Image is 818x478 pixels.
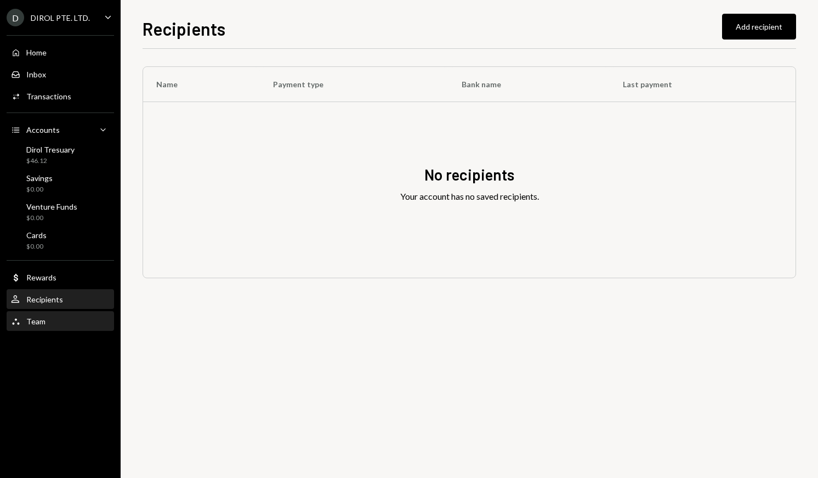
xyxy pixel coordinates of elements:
a: Accounts [7,120,114,139]
a: Team [7,311,114,331]
div: Team [26,317,46,326]
div: Transactions [26,92,71,101]
th: Name [143,67,260,102]
div: Your account has no saved recipients. [400,190,539,203]
a: Dirol Tresuary$46.12 [7,142,114,168]
div: Cards [26,230,47,240]
div: Savings [26,173,53,183]
a: Savings$0.00 [7,170,114,196]
div: Recipients [26,295,63,304]
div: DIROL PTE. LTD. [31,13,90,23]
a: Rewards [7,267,114,287]
div: $0.00 [26,242,47,251]
div: Venture Funds [26,202,77,211]
div: Dirol Tresuary [26,145,75,154]
div: $0.00 [26,213,77,223]
h1: Recipients [143,18,225,40]
a: Venture Funds$0.00 [7,199,114,225]
th: Bank name [448,67,610,102]
div: D [7,9,24,26]
div: Home [26,48,47,57]
div: Inbox [26,70,46,79]
a: Cards$0.00 [7,227,114,254]
th: Last payment [610,67,796,102]
a: Recipients [7,289,114,309]
div: Accounts [26,125,60,134]
div: $0.00 [26,185,53,194]
a: Inbox [7,64,114,84]
a: Home [7,42,114,62]
div: $46.12 [26,156,75,166]
button: Add recipient [722,14,796,40]
div: No recipients [424,164,514,185]
a: Transactions [7,86,114,106]
div: Rewards [26,273,56,282]
th: Payment type [260,67,448,102]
